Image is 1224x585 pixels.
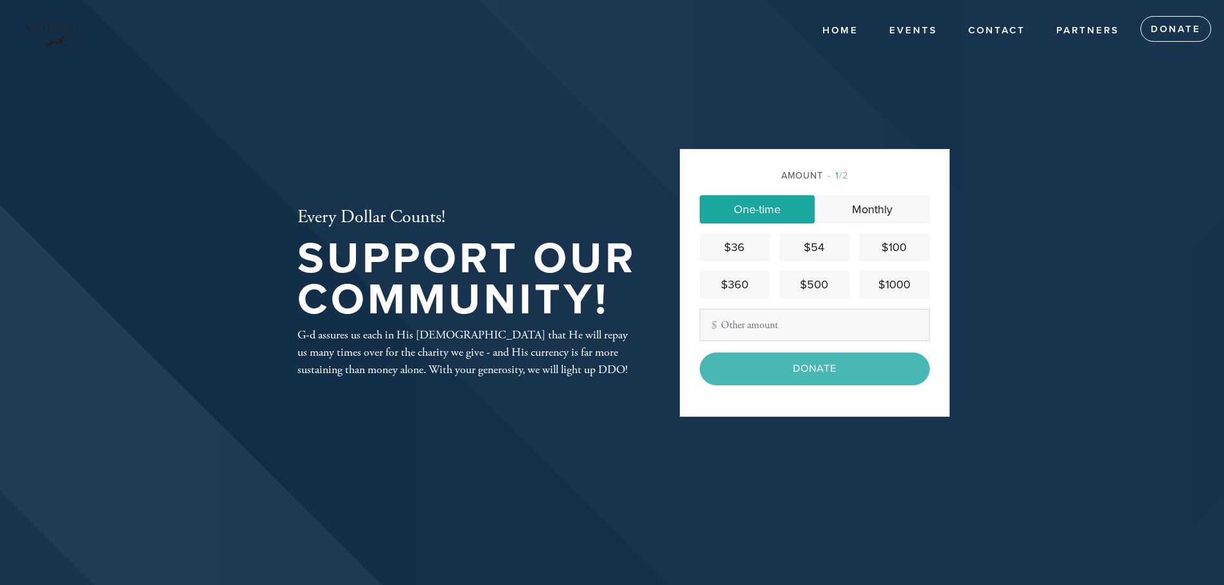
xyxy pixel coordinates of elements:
[700,195,815,223] a: One-time
[700,309,930,341] input: Other amount
[785,276,844,293] div: $500
[813,19,868,43] a: Home
[779,234,849,261] a: $54
[700,234,770,261] a: $36
[815,195,930,223] a: Monthly
[880,19,947,43] a: Events
[1047,19,1129,43] a: Partners
[779,271,849,299] a: $500
[19,6,79,53] img: Shulounge%20Logo%20HQ%20%28no%20background%29.png
[959,19,1035,43] a: Contact
[1140,16,1211,42] a: Donate
[700,271,770,299] a: $360
[864,239,924,256] div: $100
[835,170,839,181] span: 1
[705,276,765,293] div: $360
[859,234,929,261] a: $100
[864,276,924,293] div: $1000
[700,169,930,182] div: Amount
[297,326,638,378] div: G-d assures us each in His [DEMOGRAPHIC_DATA] that He will repay us many times over for the chari...
[297,207,638,229] h2: Every Dollar Counts!
[859,271,929,299] a: $1000
[785,239,844,256] div: $54
[828,170,848,181] span: /2
[705,239,765,256] div: $36
[297,238,638,321] h1: Support our Community!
